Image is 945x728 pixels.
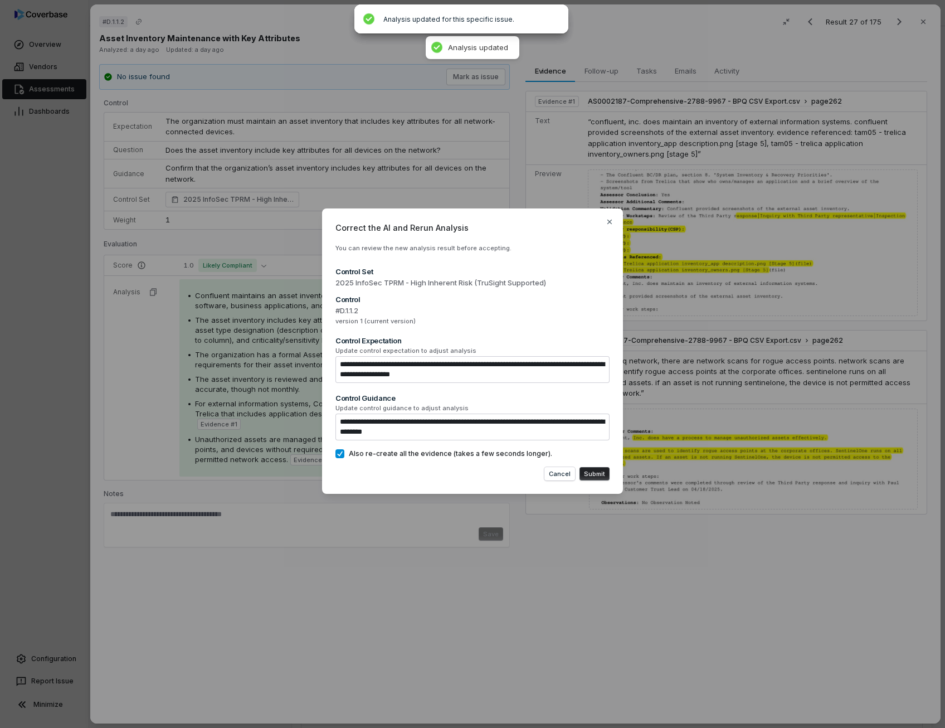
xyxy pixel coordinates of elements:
span: Update control expectation to adjust analysis [335,347,610,355]
span: 2025 InfoSec TPRM - High Inherent Risk (TruSight Supported) [335,278,610,289]
div: Analysis updated [448,43,508,52]
span: You can review the new analysis result before accepting. [335,244,512,252]
div: Control Guidance [335,393,610,403]
button: Cancel [544,467,575,481]
button: Submit [579,467,610,481]
span: Analysis updated for this specific issue. [383,15,514,23]
span: version 1 (current version) [335,317,610,326]
span: Correct the AI and Rerun Analysis [335,222,610,234]
span: #D.1.1.2 [335,305,610,317]
div: Control [335,294,610,304]
div: Control Expectation [335,336,610,346]
div: Control Set [335,266,610,276]
span: Update control guidance to adjust analysis [335,404,610,412]
span: Also re-create all the evidence (takes a few seconds longer). [349,449,552,458]
button: Also re-create all the evidence (takes a few seconds longer). [335,449,344,458]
